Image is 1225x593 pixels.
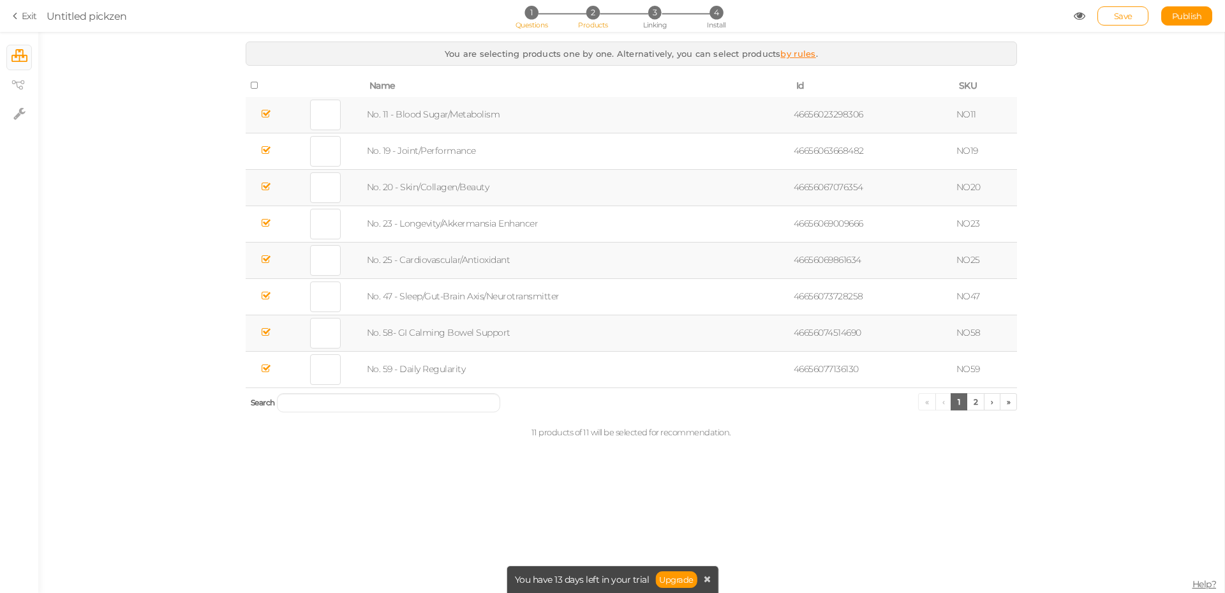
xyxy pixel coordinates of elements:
[791,278,954,315] td: 46656073728258
[515,575,650,584] span: You have 13 days left in your trial
[246,242,1017,278] tr: No. 25 - Cardiovascular/Antioxidant 46656069861634 NO25
[954,351,1017,387] td: NO59
[796,80,805,91] span: Id
[791,206,954,242] td: 46656069009666
[951,393,967,410] a: 1
[246,169,1017,206] tr: No. 20 - Skin/Collagen/Beauty 46656067076354 NO20
[1192,578,1217,590] span: Help?
[967,393,985,410] a: 2
[531,427,731,437] span: 11 products of 11 will be selected for recommendation.
[246,278,1017,315] tr: No. 47 - Sleep/Gut-Brain Axis/Neurotransmitter 46656073728258 NO47
[364,242,791,278] td: No. 25 - Cardiovascular/Antioxidant
[655,571,697,588] a: Upgrade
[563,6,623,19] li: 2 Products
[954,133,1017,169] td: NO19
[501,6,561,19] li: 1 Questions
[364,206,791,242] td: No. 23 - Longevity/Akkermansia Enhancer
[954,206,1017,242] td: NO23
[516,20,548,29] span: Questions
[709,6,723,19] span: 4
[246,133,1017,169] tr: No. 19 - Joint/Performance 46656063668482 NO19
[445,49,780,59] span: You are selecting products one by one. Alternatively, you can select products
[246,351,1017,387] tr: No. 59 - Daily Regularity 46656077136130 NO59
[687,6,746,19] li: 4 Install
[13,10,37,22] a: Exit
[954,75,1017,97] th: SKU
[648,6,662,19] span: 3
[1114,11,1132,21] span: Save
[791,97,954,133] td: 46656023298306
[625,6,685,19] li: 3 Linking
[954,169,1017,206] td: NO20
[791,133,954,169] td: 46656063668482
[707,20,725,29] span: Install
[251,398,275,407] span: Search
[364,97,791,133] td: No. 11 - Blood Sugar/Metabolism
[643,20,666,29] span: Linking
[791,315,954,351] td: 46656074514690
[586,6,600,19] span: 2
[246,97,1017,133] tr: No. 11 - Blood Sugar/Metabolism 46656023298306 NO11
[364,315,791,351] td: No. 58- GI Calming Bowel Support
[524,6,538,19] span: 1
[780,49,815,59] a: by rules
[246,206,1017,242] tr: No. 23 - Longevity/Akkermansia Enhancer 46656069009666 NO23
[578,20,608,29] span: Products
[816,49,818,59] span: .
[954,278,1017,315] td: NO47
[791,351,954,387] td: 46656077136130
[364,278,791,315] td: No. 47 - Sleep/Gut-Brain Axis/Neurotransmitter
[791,242,954,278] td: 46656069861634
[954,242,1017,278] td: NO25
[369,80,396,91] span: Name
[246,315,1017,351] tr: No. 58- GI Calming Bowel Support 46656074514690 NO58
[1172,11,1202,21] span: Publish
[954,97,1017,133] td: NO11
[1000,393,1018,410] a: »
[984,393,1000,410] a: ›
[791,169,954,206] td: 46656067076354
[1097,6,1148,26] div: Save
[364,351,791,387] td: No. 59 - Daily Regularity
[47,10,127,22] span: Untitled pickzen
[954,315,1017,351] td: NO58
[364,133,791,169] td: No. 19 - Joint/Performance
[364,169,791,206] td: No. 20 - Skin/Collagen/Beauty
